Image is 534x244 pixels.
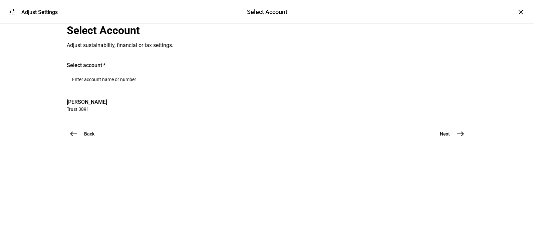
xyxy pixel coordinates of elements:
div: Adjust Settings [21,9,58,15]
div: × [515,7,526,17]
mat-icon: west [69,130,77,138]
input: Number [72,77,462,82]
span: Next [440,131,450,137]
div: Select Account [247,8,287,16]
span: [PERSON_NAME] [67,98,107,106]
span: Back [84,131,94,137]
div: Select Account [67,24,367,37]
mat-icon: east [457,130,465,138]
button: Next [432,127,467,141]
div: Select account [67,62,467,69]
mat-icon: tune [8,8,16,16]
button: Back [67,127,102,141]
div: Adjust sustainability, financial or tax settings. [67,42,367,49]
span: Trust 3891 [67,106,107,112]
